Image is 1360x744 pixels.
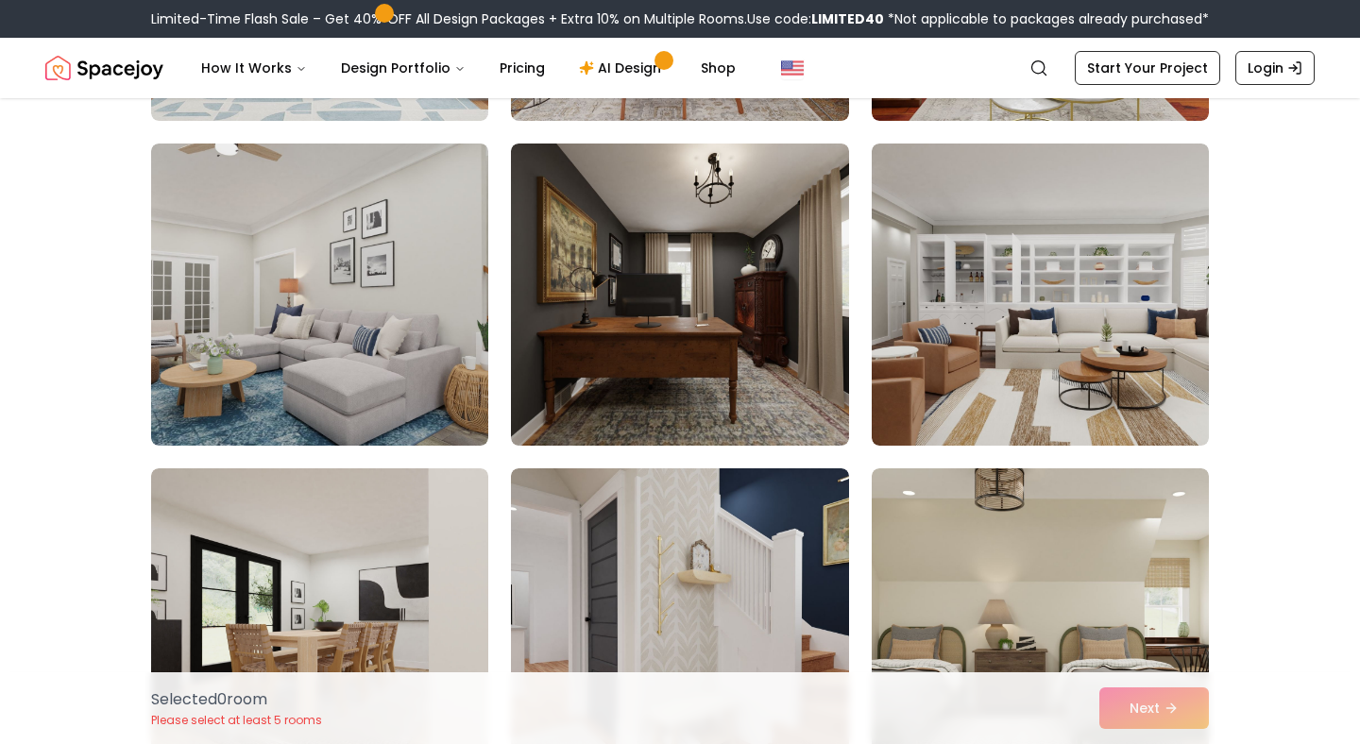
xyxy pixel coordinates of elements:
img: Room room-17 [511,144,848,446]
a: AI Design [564,49,682,87]
a: Pricing [484,49,560,87]
div: Limited-Time Flash Sale – Get 40% OFF All Design Packages + Extra 10% on Multiple Rooms. [151,9,1209,28]
a: Login [1235,51,1315,85]
img: United States [781,57,804,79]
button: How It Works [186,49,322,87]
img: Room room-16 [151,144,488,446]
img: Room room-18 [872,144,1209,446]
nav: Main [186,49,751,87]
p: Please select at least 5 rooms [151,713,322,728]
a: Start Your Project [1075,51,1220,85]
a: Shop [686,49,751,87]
a: Spacejoy [45,49,163,87]
span: Use code: [747,9,884,28]
img: Spacejoy Logo [45,49,163,87]
b: LIMITED40 [811,9,884,28]
p: Selected 0 room [151,688,322,711]
span: *Not applicable to packages already purchased* [884,9,1209,28]
button: Design Portfolio [326,49,481,87]
nav: Global [45,38,1315,98]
